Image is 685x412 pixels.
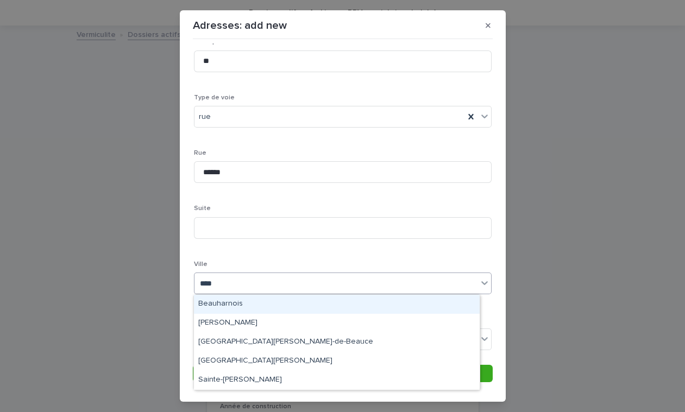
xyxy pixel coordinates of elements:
[194,352,480,371] div: Saint-Étienne-de-Beauharnois
[194,295,480,314] div: Beauharnois
[194,371,480,390] div: Sainte-Anne-de-Beaupré
[194,333,480,352] div: Saint-Gédéon-de-Beauce
[194,261,208,268] span: Ville
[194,94,235,101] span: Type de voie
[193,19,287,32] p: Adresses: add new
[194,150,206,156] span: Rue
[194,314,480,333] div: Rivière-Beaudette
[194,205,211,212] span: Suite
[199,111,211,123] span: rue
[193,365,493,382] button: Save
